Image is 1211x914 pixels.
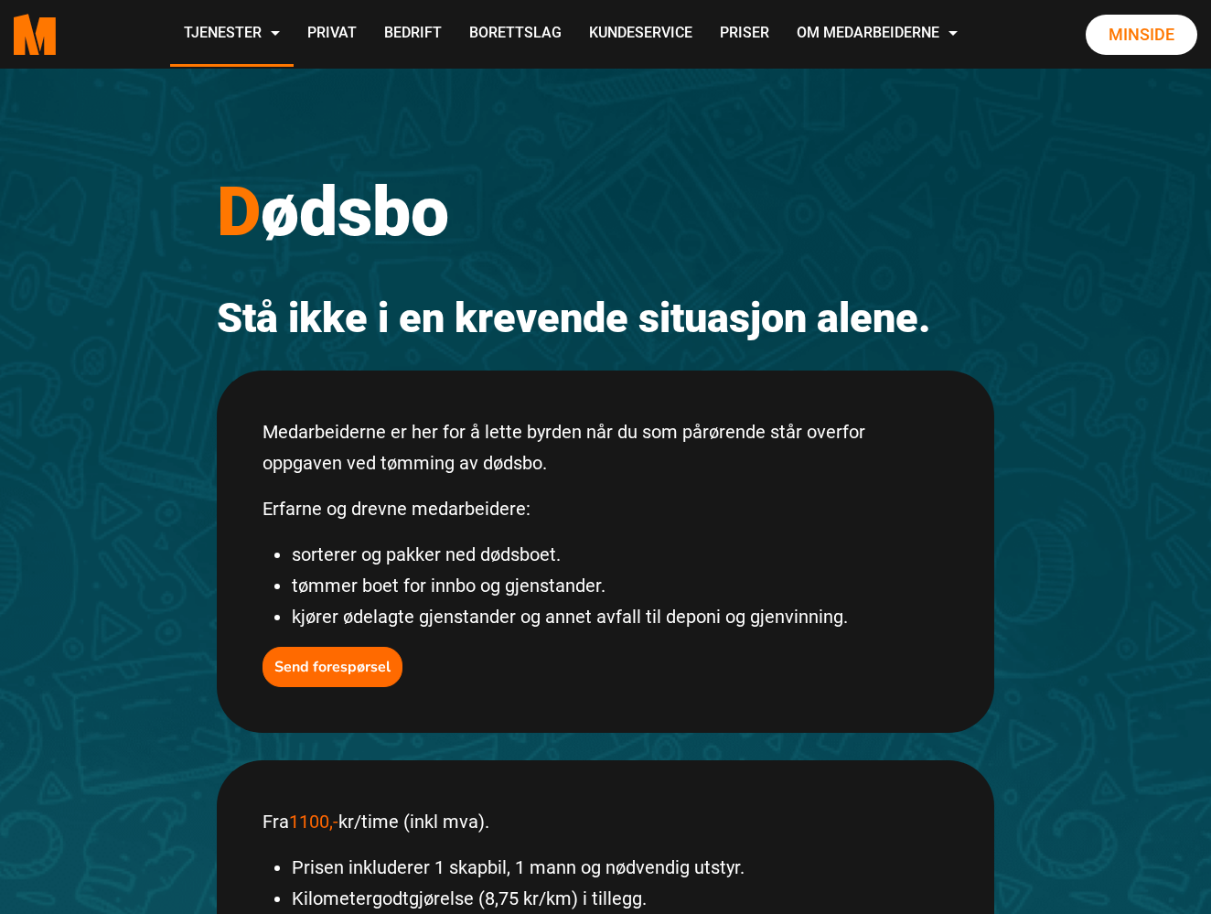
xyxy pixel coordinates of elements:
button: Send forespørsel [263,647,402,687]
h1: ødsbo [217,170,994,253]
a: Borettslag [455,2,575,67]
li: Kilometergodtgjørelse (8,75 kr/km) i tillegg. [292,883,948,914]
li: tømmer boet for innbo og gjenstander. [292,570,948,601]
span: D [217,171,261,252]
a: Minside [1086,15,1197,55]
a: Kundeservice [575,2,706,67]
p: Medarbeiderne er her for å lette byrden når du som pårørende står overfor oppgaven ved tømming av... [263,416,948,479]
span: 1100,- [289,811,338,833]
p: Erfarne og drevne medarbeidere: [263,493,948,524]
a: Tjenester [170,2,294,67]
p: Fra kr/time (inkl mva). [263,806,948,837]
a: Priser [706,2,783,67]
a: Privat [294,2,370,67]
b: Send forespørsel [274,657,391,677]
h2: Stå ikke i en krevende situasjon alene. [217,294,994,343]
a: Bedrift [370,2,455,67]
li: Prisen inkluderer 1 skapbil, 1 mann og nødvendig utstyr. [292,852,948,883]
li: sorterer og pakker ned dødsboet. [292,539,948,570]
a: Om Medarbeiderne [783,2,971,67]
li: kjører ødelagte gjenstander og annet avfall til deponi og gjenvinning. [292,601,948,632]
